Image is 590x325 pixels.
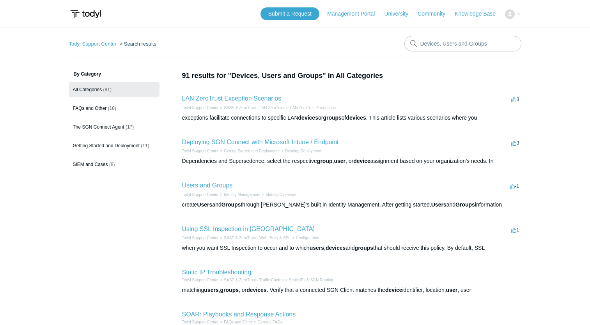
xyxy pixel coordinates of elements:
[252,319,282,325] li: General FAQs
[73,106,107,111] span: FAQs and Other
[69,7,102,21] img: Todyl Support Center Help Center home page
[182,149,219,153] a: Todyl Support Center
[109,162,115,167] span: (8)
[260,7,319,20] a: Submit a Request
[103,87,112,92] span: (91)
[182,105,219,111] li: Todyl Support Center
[141,143,149,148] span: (11)
[182,244,521,252] div: when you want SSL Inspection to occur and to which , and that should receive this policy. By defa...
[182,139,339,145] a: Deploying SGN Connect with Microsoft Intune / Endpoint
[218,192,260,198] li: Identity Management
[218,105,285,111] li: SASE & ZeroTrust - LAN ZeroTrust
[224,149,280,153] a: Getting Started and Deployment
[220,287,239,293] em: groups
[182,106,219,110] a: Todyl Support Center
[204,287,218,293] em: users
[182,201,521,209] div: create and through [PERSON_NAME]'s built in Identity Management. After getting started, and infor...
[126,124,134,130] span: (17)
[73,143,140,148] span: Getting Started and Deployment
[69,71,159,78] h3: By Category
[511,140,519,146] span: 3
[224,236,291,240] a: SASE & ZeroTrust - Web Proxy & SSL
[326,245,345,251] em: devices
[511,227,519,233] span: 1
[224,193,260,197] a: Identity Management
[182,114,521,122] div: exceptions facilitate connections to specific LAN or of . This article lists various scenarios wh...
[327,10,383,18] a: Management Portal
[266,193,296,197] a: Identity Overview
[285,149,321,153] a: Desktop Deployment
[182,235,219,241] li: Todyl Support Center
[418,10,453,18] a: Community
[69,82,159,97] a: All Categories (91)
[182,311,296,318] a: SOAR: Playbooks and Response Actions
[334,158,345,164] em: user
[197,201,212,208] em: Users
[280,148,321,154] li: Desktop Deployment
[224,278,283,282] a: SASE & ZeroTrust - Traffic Control
[182,278,219,282] a: Todyl Support Center
[384,10,416,18] a: University
[69,157,159,172] a: SIEM and Cases (8)
[310,245,324,251] em: users
[182,192,219,198] li: Todyl Support Center
[182,157,521,165] div: Dependencies and Supersedence, select the respective , , or assignment based on your organization...
[108,106,116,111] span: (18)
[182,182,233,189] a: Users and Groups
[431,201,446,208] em: Users
[218,235,290,241] li: SASE & ZeroTrust - Web Proxy & SSL
[455,10,503,18] a: Knowledge Base
[385,287,402,293] em: device
[182,320,219,324] a: Todyl Support Center
[182,277,219,283] li: Todyl Support Center
[446,287,458,293] em: user
[182,286,521,294] div: matching , , or . Verify that a connected SGN Client matches the identifier, location, , user
[118,41,156,47] li: Search results
[69,41,117,47] a: Todyl Support Center
[182,148,219,154] li: Todyl Support Center
[290,106,336,110] a: LAN ZeroTrust Exceptions
[69,138,159,153] a: Getting Started and Deployment (11)
[221,201,241,208] em: Groups
[69,41,118,47] li: Todyl Support Center
[182,269,252,276] a: Static IP Troubleshooting
[346,115,366,121] em: devices
[291,235,319,241] li: Configuration
[73,162,108,167] span: SIEM and Cases
[317,158,333,164] em: group
[182,226,315,232] a: Using SSL Inspection in [GEOGRAPHIC_DATA]
[353,158,370,164] em: device
[218,319,252,325] li: FAQs and Other
[73,124,124,130] span: The SGN Connect Agent
[182,193,219,197] a: Todyl Support Center
[73,87,102,92] span: All Categories
[511,96,519,102] span: 3
[404,36,521,51] input: Search
[323,115,341,121] em: groups
[257,320,282,324] a: General FAQs
[298,115,318,121] em: devices
[246,287,266,293] em: devices
[285,105,336,111] li: LAN ZeroTrust Exceptions
[283,277,333,283] li: Static IPs & SGN Routing
[69,120,159,134] a: The SGN Connect Agent (17)
[289,278,333,282] a: Static IPs & SGN Routing
[69,101,159,116] a: FAQs and Other (18)
[296,236,319,240] a: Configuration
[355,245,373,251] em: groups
[510,183,519,189] span: -1
[260,192,296,198] li: Identity Overview
[218,277,283,283] li: SASE & ZeroTrust - Traffic Control
[224,320,252,324] a: FAQs and Other
[182,95,282,102] a: LAN ZeroTrust Exception Scenarios
[224,106,285,110] a: SASE & ZeroTrust - LAN ZeroTrust
[182,236,219,240] a: Todyl Support Center
[218,148,280,154] li: Getting Started and Deployment
[182,71,521,81] h1: 91 results for "Devices, Users and Groups" in All Categories
[455,201,475,208] em: Groups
